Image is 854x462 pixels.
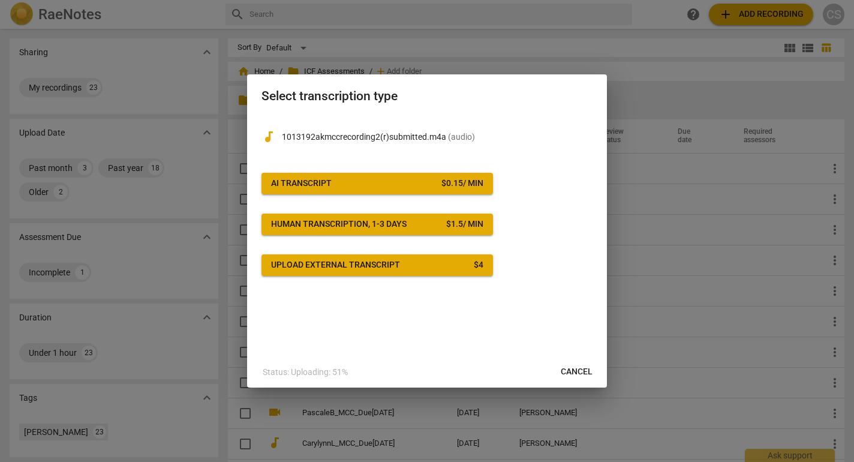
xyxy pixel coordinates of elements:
button: AI Transcript$0.15/ min [261,173,493,194]
div: Upload external transcript [271,259,400,271]
button: Upload external transcript$4 [261,254,493,276]
span: Cancel [561,366,593,378]
span: ( audio ) [448,132,475,142]
button: Human transcription, 1-3 days$1.5/ min [261,214,493,235]
div: $ 4 [474,259,483,271]
div: $ 0.15 / min [441,178,483,190]
p: Status: Uploading: 51% [263,366,348,379]
div: AI Transcript [271,178,332,190]
p: 1013192akmccrecording2(r)submitted.m4a(audio) [282,131,593,143]
span: audiotrack [261,130,276,144]
button: Cancel [551,361,602,383]
div: $ 1.5 / min [446,218,483,230]
h2: Select transcription type [261,89,593,104]
div: Human transcription, 1-3 days [271,218,407,230]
